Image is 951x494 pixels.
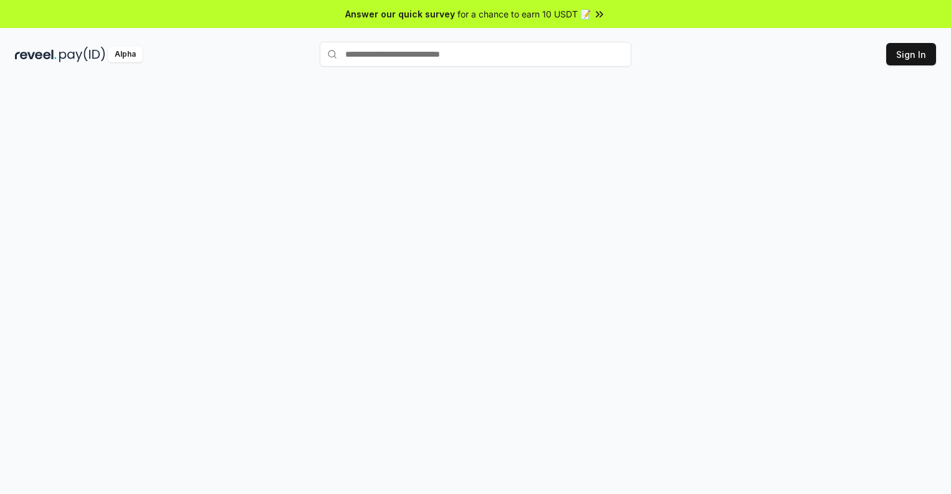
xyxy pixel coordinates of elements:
[886,43,936,65] button: Sign In
[59,47,105,62] img: pay_id
[108,47,143,62] div: Alpha
[15,47,57,62] img: reveel_dark
[345,7,455,21] span: Answer our quick survey
[457,7,591,21] span: for a chance to earn 10 USDT 📝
